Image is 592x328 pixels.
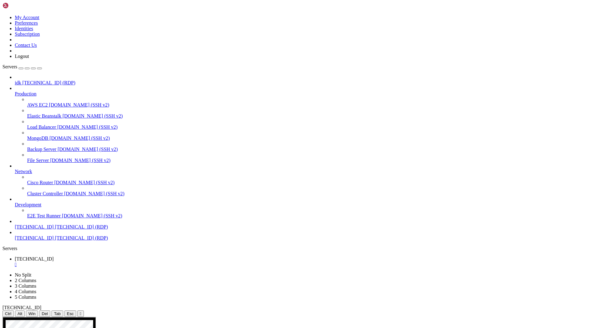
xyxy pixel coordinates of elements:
a: Servers [2,64,42,69]
span: Cluster Controller [27,191,63,196]
button:  [77,310,84,317]
div: Servers [2,246,590,251]
a: AWS EC2 [DOMAIN_NAME] (SSH v2) [27,102,590,108]
span: Elastic Beanstalk [27,113,61,119]
a: File Server [DOMAIN_NAME] (SSH v2) [27,158,590,163]
button: Ctrl [2,310,14,317]
a: [TECHNICAL_ID] [TECHNICAL_ID] (RDP) [15,235,590,241]
li: E2E Test Runner [DOMAIN_NAME] (SSH v2) [27,208,590,219]
a: 34.58.56.242 [15,256,590,267]
li: Cluster Controller [DOMAIN_NAME] (SSH v2) [27,185,590,196]
li: Load Balancer [DOMAIN_NAME] (SSH v2) [27,119,590,130]
span: Tab [54,311,61,316]
span: [TECHNICAL_ID] [15,235,54,241]
span: [DOMAIN_NAME] (SSH v2) [64,191,125,196]
a: idk [TECHNICAL_ID] (RDP) [15,80,590,86]
a: Subscription [15,31,40,37]
button: Esc [64,310,76,317]
div:  [80,311,81,316]
span: idk [15,80,21,85]
span: Esc [67,311,74,316]
span: [TECHNICAL_ID] [15,256,54,261]
li: [TECHNICAL_ID] [TECHNICAL_ID] (RDP) [15,230,590,241]
a: 5 Columns [15,294,36,300]
span: Win [28,311,35,316]
a: Elastic Beanstalk [DOMAIN_NAME] (SSH v2) [27,113,590,119]
li: AWS EC2 [DOMAIN_NAME] (SSH v2) [27,97,590,108]
span: [DOMAIN_NAME] (SSH v2) [62,213,122,218]
span: Development [15,202,41,207]
a: Logout [15,54,29,59]
span: [DOMAIN_NAME] (SSH v2) [50,158,111,163]
a: Network [15,169,590,174]
li: File Server [DOMAIN_NAME] (SSH v2) [27,152,590,163]
li: Development [15,196,590,219]
li: [TECHNICAL_ID] [TECHNICAL_ID] (RDP) [15,219,590,230]
a: Cisco Router [DOMAIN_NAME] (SSH v2) [27,180,590,185]
a: Preferences [15,20,38,26]
span: Cisco Router [27,180,53,185]
a: E2E Test Runner [DOMAIN_NAME] (SSH v2) [27,213,590,219]
a:  [15,262,590,267]
a: 3 Columns [15,283,36,289]
span: Ctrl [5,311,11,316]
a: [TECHNICAL_ID] [TECHNICAL_ID] (RDP) [15,224,590,230]
a: Production [15,91,590,97]
a: 4 Columns [15,289,36,294]
a: Load Balancer [DOMAIN_NAME] (SSH v2) [27,124,590,130]
span: Alt [18,311,23,316]
span: Del [42,311,48,316]
a: Backup Server [DOMAIN_NAME] (SSH v2) [27,147,590,152]
li: Backup Server [DOMAIN_NAME] (SSH v2) [27,141,590,152]
a: MongoDB [DOMAIN_NAME] (SSH v2) [27,136,590,141]
li: Elastic Beanstalk [DOMAIN_NAME] (SSH v2) [27,108,590,119]
span: File Server [27,158,49,163]
span: Production [15,91,36,96]
a: My Account [15,15,39,20]
button: Del [39,310,50,317]
span: [TECHNICAL_ID] [2,305,41,310]
span: AWS EC2 [27,102,48,107]
span: [DOMAIN_NAME] (SSH v2) [54,180,115,185]
span: [DOMAIN_NAME] (SSH v2) [63,113,123,119]
li: Production [15,86,590,163]
span: Servers [2,64,17,69]
span: [TECHNICAL_ID] [15,224,54,229]
li: idk [TECHNICAL_ID] (RDP) [15,75,590,86]
span: [TECHNICAL_ID] (RDP) [22,80,75,85]
span: Load Balancer [27,124,56,130]
li: MongoDB [DOMAIN_NAME] (SSH v2) [27,130,590,141]
a: Contact Us [15,43,37,48]
a: Identities [15,26,33,31]
span: [DOMAIN_NAME] (SSH v2) [58,147,118,152]
span: [TECHNICAL_ID] (RDP) [55,224,108,229]
li: Network [15,163,590,196]
span: [DOMAIN_NAME] (SSH v2) [57,124,118,130]
span: [TECHNICAL_ID] (RDP) [55,235,108,241]
span: [DOMAIN_NAME] (SSH v2) [49,102,109,107]
button: Tab [51,310,63,317]
a: No Split [15,272,31,277]
a: Cluster Controller [DOMAIN_NAME] (SSH v2) [27,191,590,196]
li: Cisco Router [DOMAIN_NAME] (SSH v2) [27,174,590,185]
span: Network [15,169,32,174]
img: Shellngn [2,2,38,9]
a: 2 Columns [15,278,36,283]
span: Backup Server [27,147,56,152]
button: Alt [15,310,25,317]
span: [DOMAIN_NAME] (SSH v2) [49,136,110,141]
a: Development [15,202,590,208]
span: MongoDB [27,136,48,141]
button: Win [26,310,38,317]
span: E2E Test Runner [27,213,61,218]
